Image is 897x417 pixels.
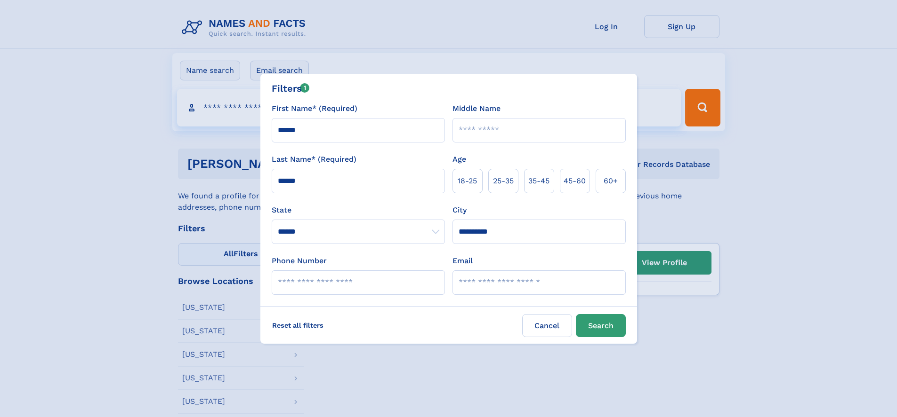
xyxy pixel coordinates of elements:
[522,314,572,337] label: Cancel
[453,103,501,114] label: Middle Name
[272,255,327,267] label: Phone Number
[604,175,618,187] span: 60+
[272,81,310,95] div: Filters
[266,314,330,337] label: Reset all filters
[453,205,467,216] label: City
[576,314,626,337] button: Search
[272,154,356,165] label: Last Name* (Required)
[564,175,586,187] span: 45‑60
[453,255,473,267] label: Email
[453,154,466,165] label: Age
[528,175,550,187] span: 35‑45
[272,103,357,114] label: First Name* (Required)
[458,175,477,187] span: 18‑25
[493,175,514,187] span: 25‑35
[272,205,445,216] label: State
